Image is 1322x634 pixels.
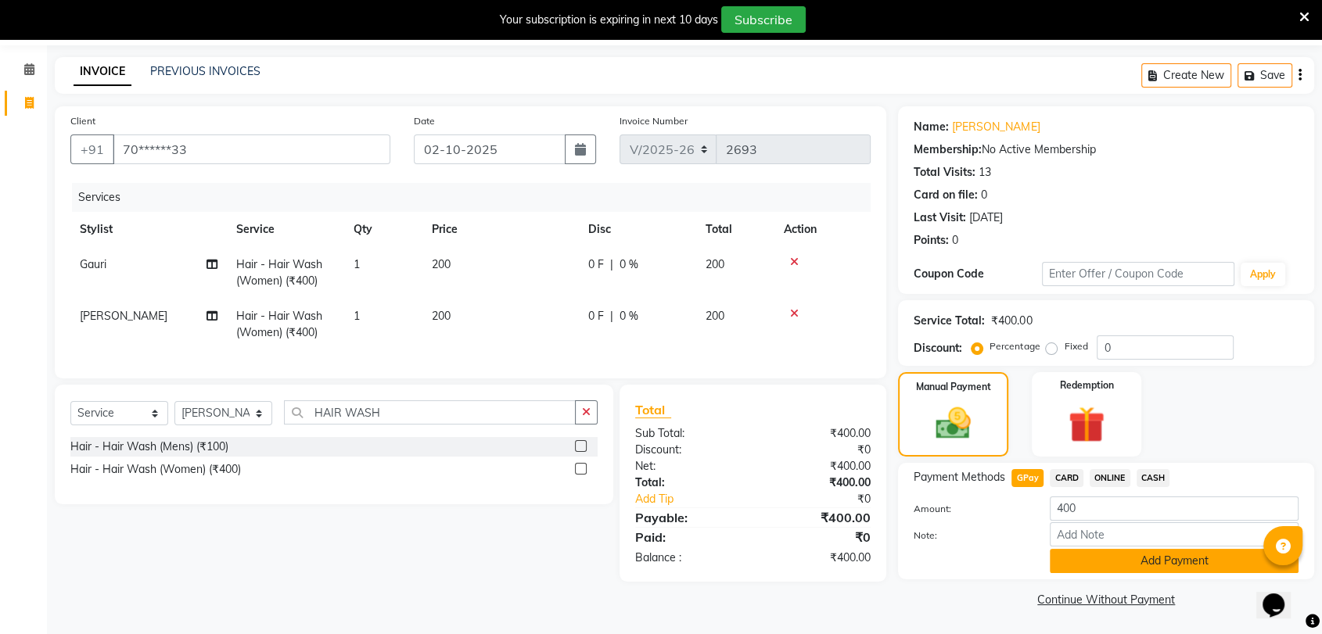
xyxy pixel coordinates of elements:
[753,550,883,566] div: ₹400.00
[610,256,613,273] span: |
[902,502,1038,516] label: Amount:
[74,58,131,86] a: INVOICE
[914,313,985,329] div: Service Total:
[914,119,949,135] div: Name:
[914,210,966,226] div: Last Visit:
[344,212,422,247] th: Qty
[753,508,883,527] div: ₹400.00
[236,309,322,339] span: Hair - Hair Wash (Women) (₹400)
[620,114,688,128] label: Invoice Number
[991,313,1032,329] div: ₹400.00
[925,403,981,443] img: _cash.svg
[579,212,696,247] th: Disc
[623,528,753,546] div: Paid:
[70,114,95,128] label: Client
[1050,522,1299,546] input: Add Note
[914,164,975,181] div: Total Visits:
[753,475,883,491] div: ₹400.00
[414,114,435,128] label: Date
[753,425,883,442] div: ₹400.00
[623,550,753,566] div: Balance :
[914,266,1042,282] div: Coupon Code
[150,64,260,78] a: PREVIOUS INVOICES
[623,458,753,475] div: Net:
[1090,469,1130,487] span: ONLINE
[588,256,604,273] span: 0 F
[914,187,978,203] div: Card on file:
[1238,63,1292,88] button: Save
[990,339,1040,353] label: Percentage
[1141,63,1231,88] button: Create New
[952,232,958,249] div: 0
[914,141,982,158] div: Membership:
[914,340,962,356] div: Discount:
[500,12,718,28] div: Your subscription is expiring in next 10 days
[981,187,987,203] div: 0
[721,6,806,33] button: Subscribe
[902,528,1038,543] label: Note:
[70,439,228,455] div: Hair - Hair Wash (Mens) (₹100)
[914,141,1299,158] div: No Active Membership
[753,442,883,458] div: ₹0
[1064,339,1087,353] label: Fixed
[623,442,753,458] div: Discount:
[422,212,579,247] th: Price
[620,308,638,324] span: 0 %
[623,508,753,527] div: Payable:
[1137,469,1170,487] span: CASH
[1256,571,1306,618] iframe: chat widget
[432,309,451,323] span: 200
[635,402,671,418] span: Total
[1057,402,1115,447] img: _gift.svg
[623,475,753,491] div: Total:
[969,210,1003,226] div: [DATE]
[623,425,753,442] div: Sub Total:
[1050,549,1299,573] button: Add Payment
[916,380,991,394] label: Manual Payment
[696,212,774,247] th: Total
[914,232,949,249] div: Points:
[979,164,991,181] div: 13
[1241,263,1285,286] button: Apply
[952,119,1040,135] a: [PERSON_NAME]
[706,309,724,323] span: 200
[753,458,883,475] div: ₹400.00
[914,469,1005,485] span: Payment Methods
[610,308,613,324] span: |
[623,491,774,507] a: Add Tip
[753,528,883,546] div: ₹0
[774,212,871,247] th: Action
[774,491,882,507] div: ₹0
[1011,469,1044,487] span: GPay
[80,309,167,323] span: [PERSON_NAME]
[1059,378,1113,392] label: Redemption
[80,257,106,271] span: Gauri
[588,308,604,324] span: 0 F
[113,134,390,164] input: Search by Name/Mobile/Email/Code
[706,257,724,271] span: 200
[72,183,882,212] div: Services
[620,256,638,273] span: 0 %
[354,257,360,271] span: 1
[1050,496,1299,521] input: Amount
[354,309,360,323] span: 1
[1050,469,1083,487] span: CARD
[227,212,344,247] th: Service
[432,257,451,271] span: 200
[70,461,241,478] div: Hair - Hair Wash (Women) (₹400)
[70,212,227,247] th: Stylist
[236,257,322,288] span: Hair - Hair Wash (Women) (₹400)
[901,592,1311,608] a: Continue Without Payment
[1042,262,1234,286] input: Enter Offer / Coupon Code
[284,400,576,424] input: Search or Scan
[70,134,114,164] button: +91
